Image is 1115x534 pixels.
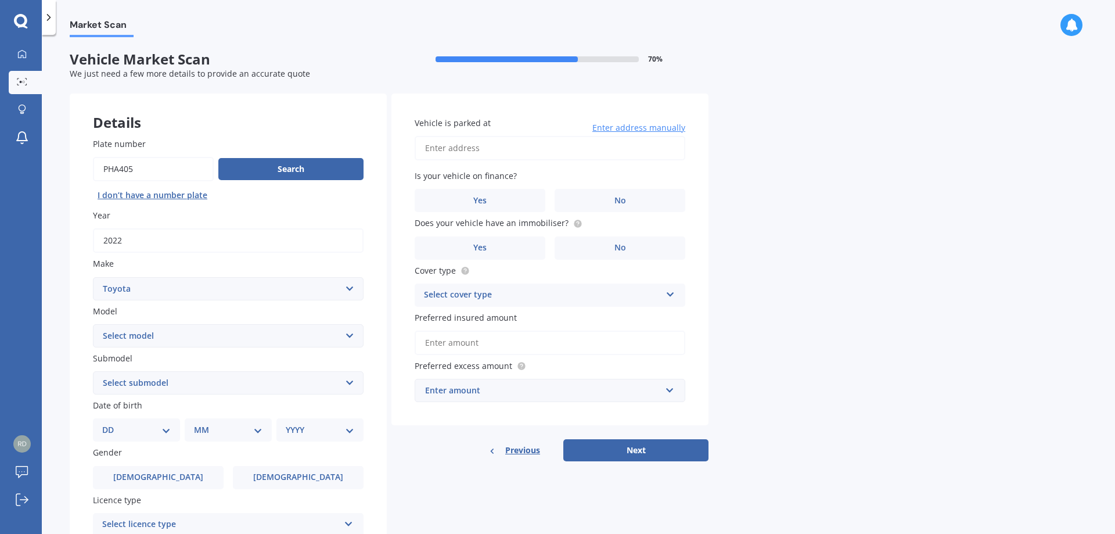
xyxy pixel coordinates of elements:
[93,210,110,221] span: Year
[415,331,685,355] input: Enter amount
[93,228,364,253] input: YYYY
[505,442,540,459] span: Previous
[70,19,134,35] span: Market Scan
[415,218,569,229] span: Does your vehicle have an immobiliser?
[102,518,339,532] div: Select licence type
[648,55,663,63] span: 70 %
[93,353,132,364] span: Submodel
[70,51,389,68] span: Vehicle Market Scan
[70,94,387,128] div: Details
[113,472,203,482] span: [DEMOGRAPHIC_DATA]
[253,472,343,482] span: [DEMOGRAPHIC_DATA]
[415,117,491,128] span: Vehicle is parked at
[415,265,456,276] span: Cover type
[93,259,114,270] span: Make
[592,122,685,134] span: Enter address manually
[424,288,661,302] div: Select cover type
[473,196,487,206] span: Yes
[563,439,708,461] button: Next
[614,196,626,206] span: No
[70,68,310,79] span: We just need a few more details to provide an accurate quote
[93,494,141,506] span: Licence type
[93,186,212,205] button: I don’t have a number plate
[415,312,517,323] span: Preferred insured amount
[425,384,661,397] div: Enter amount
[218,158,364,180] button: Search
[93,447,122,458] span: Gender
[614,243,626,253] span: No
[93,400,142,411] span: Date of birth
[93,157,214,181] input: Enter plate number
[473,243,487,253] span: Yes
[93,306,117,317] span: Model
[415,170,517,181] span: Is your vehicle on finance?
[93,138,146,149] span: Plate number
[415,360,512,371] span: Preferred excess amount
[415,136,685,160] input: Enter address
[13,435,31,453] img: a4332266aaa73a8d9090b99133ec4de7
